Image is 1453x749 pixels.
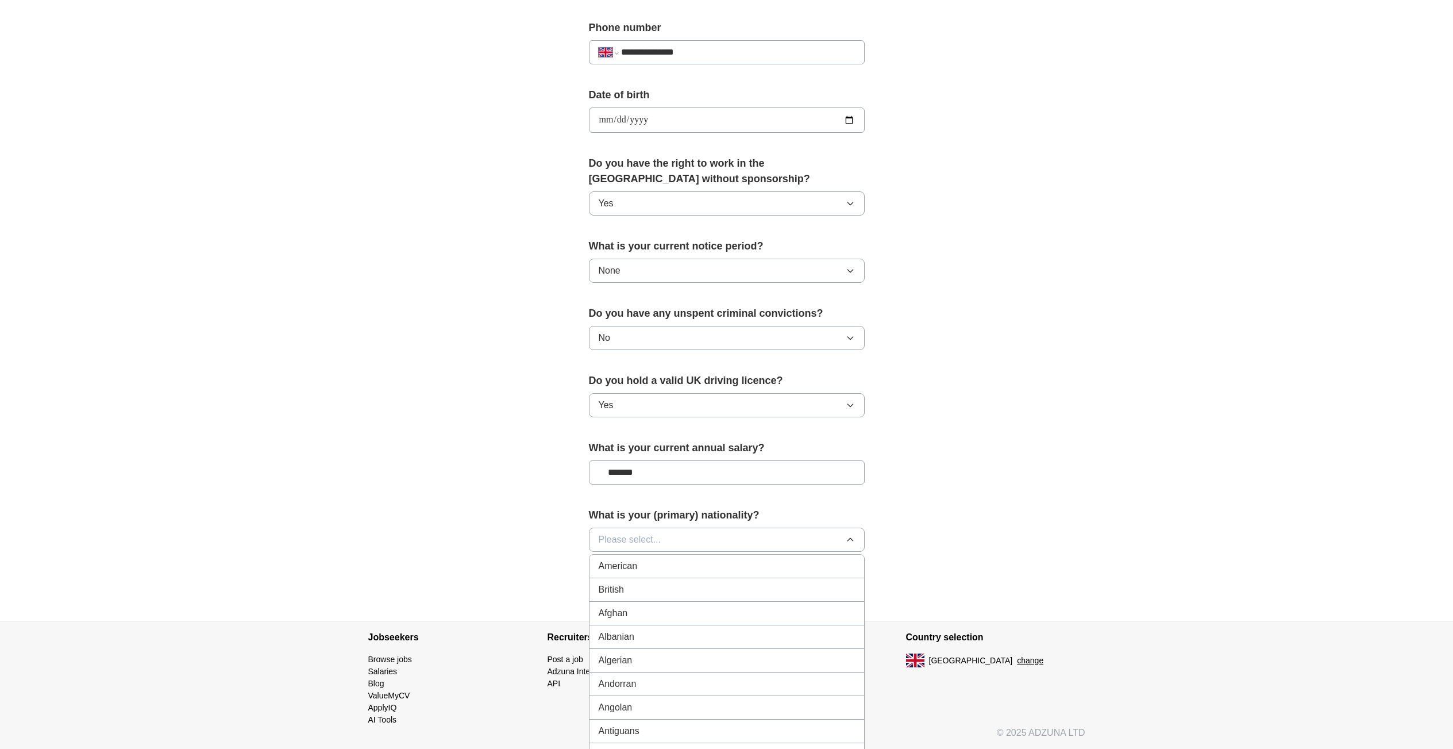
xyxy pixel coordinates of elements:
a: Post a job [548,655,583,664]
span: [GEOGRAPHIC_DATA] [929,655,1013,667]
button: Please select... [589,528,865,552]
span: Antiguans [599,724,639,738]
a: AI Tools [368,715,397,724]
div: © 2025 ADZUNA LTD [359,726,1094,749]
a: Adzuna Intelligence [548,667,618,676]
a: Blog [368,679,384,688]
label: What is your (primary) nationality? [589,508,865,523]
span: American [599,559,638,573]
span: Afghan [599,606,628,620]
a: Salaries [368,667,398,676]
span: Albanian [599,630,634,644]
button: change [1017,655,1043,667]
label: Do you have any unspent criminal convictions? [589,306,865,321]
button: Yes [589,393,865,417]
label: Phone number [589,20,865,36]
span: Andorran [599,677,637,691]
label: Do you hold a valid UK driving licence? [589,373,865,389]
a: API [548,679,561,688]
label: What is your current annual salary? [589,440,865,456]
span: No [599,331,610,345]
span: None [599,264,620,278]
span: Algerian [599,654,633,667]
span: Yes [599,398,614,412]
span: British [599,583,624,597]
img: UK flag [906,654,924,667]
button: None [589,259,865,283]
label: Date of birth [589,87,865,103]
a: ValueMyCV [368,691,410,700]
span: Yes [599,197,614,210]
label: What is your current notice period? [589,239,865,254]
a: Browse jobs [368,655,412,664]
h4: Country selection [906,621,1085,654]
span: Angolan [599,701,633,715]
label: Do you have the right to work in the [GEOGRAPHIC_DATA] without sponsorship? [589,156,865,187]
a: ApplyIQ [368,703,397,712]
button: Yes [589,191,865,216]
button: No [589,326,865,350]
span: Please select... [599,533,661,547]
